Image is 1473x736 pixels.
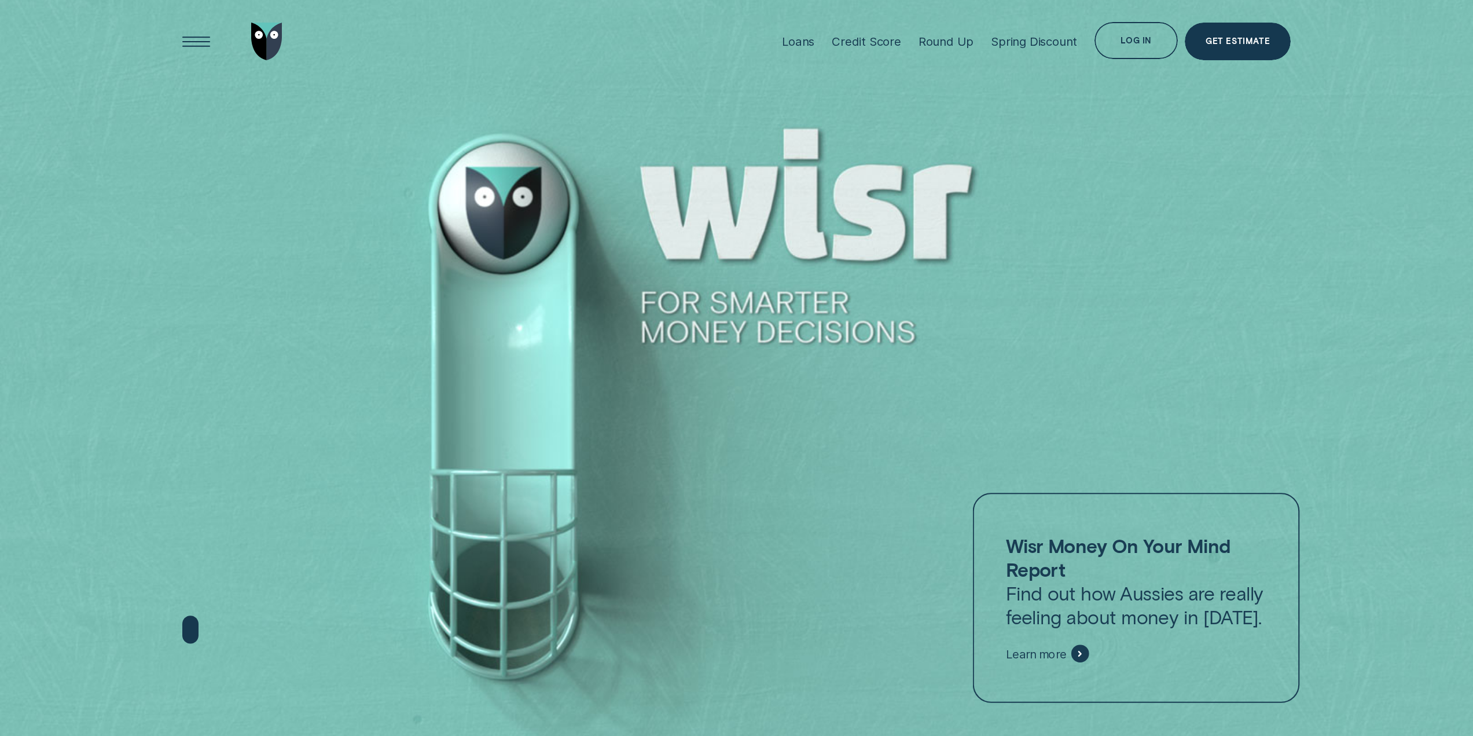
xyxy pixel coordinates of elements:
button: Log in [1094,22,1178,60]
div: Loans [782,34,814,49]
strong: Wisr Money On Your Mind Report [1006,534,1230,580]
a: Get Estimate [1185,23,1291,60]
img: Wisr [251,23,282,60]
div: Spring Discount [991,34,1077,49]
button: Open Menu [178,23,215,60]
span: Learn more [1006,647,1067,661]
div: Round Up [919,34,974,49]
div: Credit Score [832,34,901,49]
a: Wisr Money On Your Mind ReportFind out how Aussies are really feeling about money in [DATE].Learn... [973,493,1300,703]
p: Find out how Aussies are really feeling about money in [DATE]. [1006,533,1266,629]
